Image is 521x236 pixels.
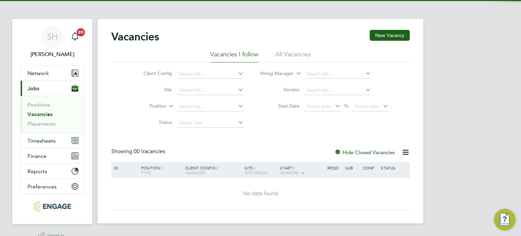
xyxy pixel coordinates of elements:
span: Select date [354,103,379,109]
div: Reqd [326,162,343,174]
label: Position [127,103,166,110]
nav: Main navigation [12,19,92,224]
a: SH[PERSON_NAME] [20,26,84,58]
label: Site [133,87,172,93]
span: To [342,102,351,110]
a: 20 [68,26,82,48]
div: Showing [111,148,167,155]
span: SH [47,32,58,41]
li: Vacancies I follow [210,50,258,62]
input: Search for... [177,102,244,111]
label: Vendor [260,87,300,93]
a: Positions [27,102,50,108]
span: Jobs [27,85,39,92]
span: Vendors [280,170,299,175]
div: No data found [112,190,409,197]
span: 00 Vacancies [134,148,165,155]
div: Conf [361,162,379,174]
input: Search for... [177,69,244,79]
span: Select date [307,103,331,109]
span: Site Group [245,170,268,175]
input: Search for... [177,86,244,95]
span: Finance [27,153,46,159]
div: ID [112,162,136,174]
span: Type [141,170,151,175]
div: Jobs [21,96,84,133]
a: Go to home page [20,201,84,212]
button: New Vacancy [370,30,410,41]
button: Jobs [21,81,84,96]
div: Status [379,162,409,174]
button: Network [21,66,84,80]
button: Timesheets [21,133,84,148]
span: Reports [27,168,47,175]
span: Preferences [27,183,57,190]
div: Position / [136,162,184,178]
label: Client Config [133,70,172,76]
div: Client Config / [184,162,243,178]
label: Hide Closed Vacancies [334,149,395,156]
a: Placements [27,121,56,127]
label: Hiring Manager [255,70,294,77]
h2: Vacancies [111,30,159,43]
a: Vacancies [27,111,53,117]
input: Select one [177,118,244,128]
span: 20 [77,28,85,36]
div: Site / [243,162,278,178]
span: Timesheets [27,138,56,144]
button: Engage Resource Center [494,209,516,231]
button: Finance [21,148,84,163]
img: condicor-logo-retina.png [34,201,71,212]
label: Status [133,119,172,125]
div: Sub [344,162,361,174]
label: Start Date [260,103,300,109]
li: All Vacancies [275,50,311,62]
button: Preferences [21,179,84,194]
span: Manager [185,170,205,175]
button: Reports [21,164,84,179]
input: Search for... [304,86,371,95]
input: Search for... [304,69,371,79]
span: Sean Holmes [20,50,84,58]
span: Network [27,70,49,76]
div: Start / [278,162,326,179]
